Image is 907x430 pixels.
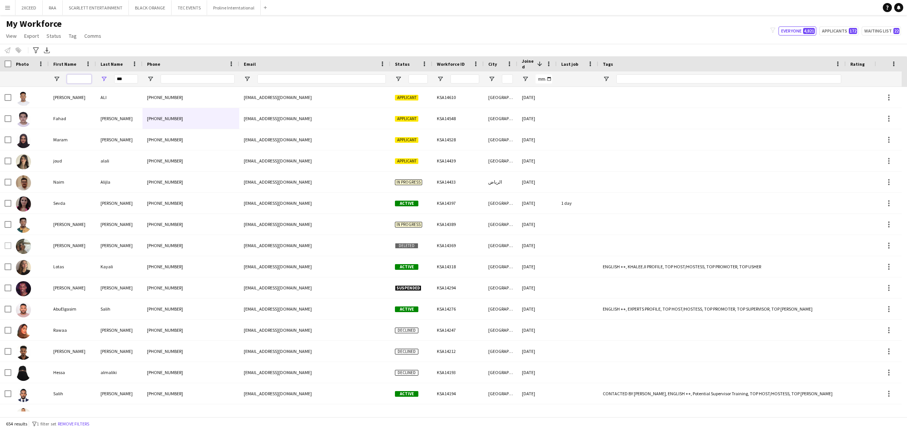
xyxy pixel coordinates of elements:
span: Last job [561,61,578,67]
img: Sevda Aliyeva [16,196,31,212]
div: KSA14276 [432,299,484,319]
div: [DATE] [517,129,557,150]
input: Tags Filter Input [616,74,841,84]
div: [EMAIL_ADDRESS][DOMAIN_NAME] [239,193,390,213]
div: [PERSON_NAME] [49,214,96,235]
input: Workforce ID Filter Input [450,74,479,84]
div: [EMAIL_ADDRESS][DOMAIN_NAME] [239,235,390,256]
div: [PERSON_NAME] [96,404,142,425]
img: Fahad khalid [16,112,31,127]
div: Wael [49,404,96,425]
span: In progress [395,179,422,185]
div: [GEOGRAPHIC_DATA] [484,362,517,383]
span: Export [24,32,39,39]
div: [GEOGRAPHIC_DATA] [484,87,517,108]
div: [PHONE_NUMBER] [142,256,239,277]
div: [DATE] [517,108,557,129]
span: View [6,32,17,39]
input: Status Filter Input [409,74,428,84]
button: Open Filter Menu [522,76,529,82]
a: Status [43,31,64,41]
div: [DATE] [517,320,557,340]
div: KSA14610 [432,87,484,108]
span: Joined [522,58,534,70]
span: Deleted [395,243,418,249]
div: Fahad [49,108,96,129]
div: [PERSON_NAME] [96,129,142,150]
span: Status [395,61,410,67]
div: AbuElgasim [49,299,96,319]
div: [GEOGRAPHIC_DATA] [484,277,517,298]
img: Wael Saliba [16,408,31,423]
div: [GEOGRAPHIC_DATA] [484,341,517,362]
span: Phone [147,61,160,67]
div: KSA14528 [432,129,484,150]
div: [GEOGRAPHIC_DATA] [484,129,517,150]
div: [GEOGRAPHIC_DATA] [484,404,517,425]
div: CONTACTED BY [PERSON_NAME], ENGLISH ++, Potential Supervisor Training, TOP HOST/HOSTESS, TOP [PER... [598,383,846,404]
div: ENGLISH ++, F&B PROFILE, FRENCH SPEAKER, [PERSON_NAME] PROFILE, TOP HOST/HOSTESS, TOP PROMOTER, T... [598,404,846,425]
div: [PHONE_NUMBER] [142,87,239,108]
button: Open Filter Menu [603,76,610,82]
input: Joined Filter Input [536,74,552,84]
img: AbuElgasim Salih [16,302,31,317]
button: Remove filters [56,420,91,428]
button: RAA [43,0,63,15]
div: Naim [49,172,96,192]
div: [PHONE_NUMBER] [142,383,239,404]
div: ALI [96,87,142,108]
div: [DATE] [517,235,557,256]
div: [DATE] [517,256,557,277]
span: 22 [893,28,899,34]
div: [PERSON_NAME] [96,341,142,362]
span: Declined [395,349,418,354]
div: [PHONE_NUMBER] [142,172,239,192]
div: [DATE] [517,277,557,298]
img: Hessa almaliki [16,366,31,381]
div: KSA14397 [432,193,484,213]
span: Comms [84,32,101,39]
div: [EMAIL_ADDRESS][DOMAIN_NAME] [239,214,390,235]
span: First Name [53,61,76,67]
div: [PERSON_NAME] [96,277,142,298]
input: Phone Filter Input [161,74,235,84]
div: ENGLISH ++, KHALEEJI PROFILE, TOP HOST/HOSTESS, TOP PROMOTER, TOP USHER [598,256,846,277]
span: Applicant [395,137,418,143]
span: Applicant [395,116,418,122]
div: KSA14369 [432,235,484,256]
span: Active [395,264,418,270]
button: Open Filter Menu [101,76,107,82]
button: 2XCEED [15,0,43,15]
div: KSA14389 [432,214,484,235]
button: Open Filter Menu [437,76,444,82]
a: Comms [81,31,104,41]
div: KSA14065 [432,404,484,425]
span: In progress [395,222,422,227]
button: Applicants172 [819,26,859,36]
span: Suspended [395,285,421,291]
span: Active [395,201,418,206]
div: KSA14433 [432,172,484,192]
img: Lotas Kayali [16,260,31,275]
div: Maram [49,129,96,150]
div: [GEOGRAPHIC_DATA] [484,150,517,171]
span: 4,821 [803,28,815,34]
div: [PERSON_NAME] [96,108,142,129]
div: [PERSON_NAME] [96,383,142,404]
input: Email Filter Input [257,74,386,84]
input: First Name Filter Input [67,74,91,84]
div: [DATE] [517,193,557,213]
div: [DATE] [517,362,557,383]
button: Everyone4,821 [779,26,816,36]
div: الرياض [484,172,517,192]
div: Alijla [96,172,142,192]
div: KSA14247 [432,320,484,340]
a: Export [21,31,42,41]
img: SEID ALI [16,91,31,106]
div: [EMAIL_ADDRESS][DOMAIN_NAME] [239,108,390,129]
div: [PHONE_NUMBER] [142,108,239,129]
div: [PERSON_NAME] [96,235,142,256]
button: Open Filter Menu [488,76,495,82]
input: City Filter Input [502,74,513,84]
span: Email [244,61,256,67]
